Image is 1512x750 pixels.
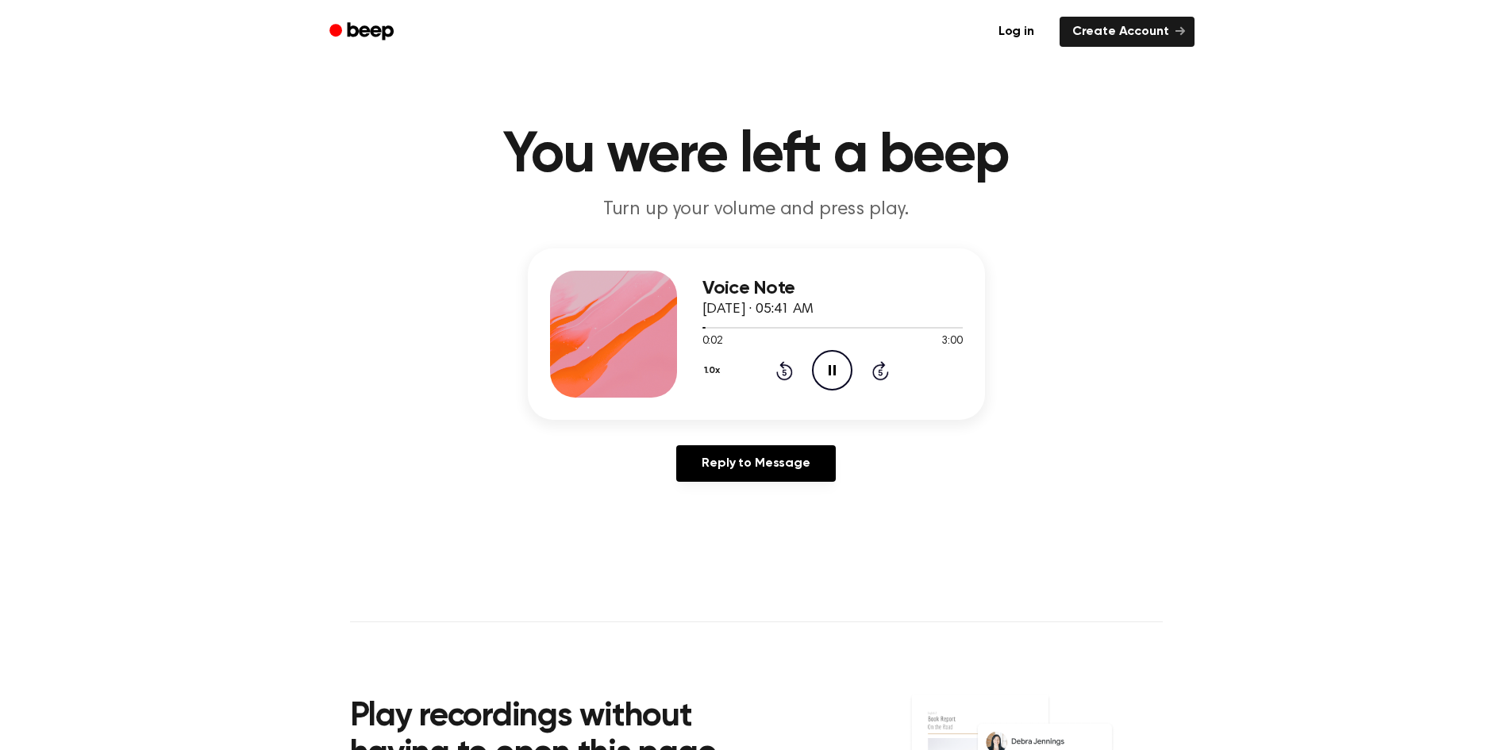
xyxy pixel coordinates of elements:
h3: Voice Note [702,278,963,299]
h1: You were left a beep [350,127,1163,184]
span: [DATE] · 05:41 AM [702,302,814,317]
button: 1.0x [702,357,726,384]
a: Beep [318,17,408,48]
a: Create Account [1060,17,1195,47]
a: Reply to Message [676,445,835,482]
a: Log in [983,13,1050,50]
p: Turn up your volume and press play. [452,197,1061,223]
span: 3:00 [941,333,962,350]
span: 0:02 [702,333,723,350]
